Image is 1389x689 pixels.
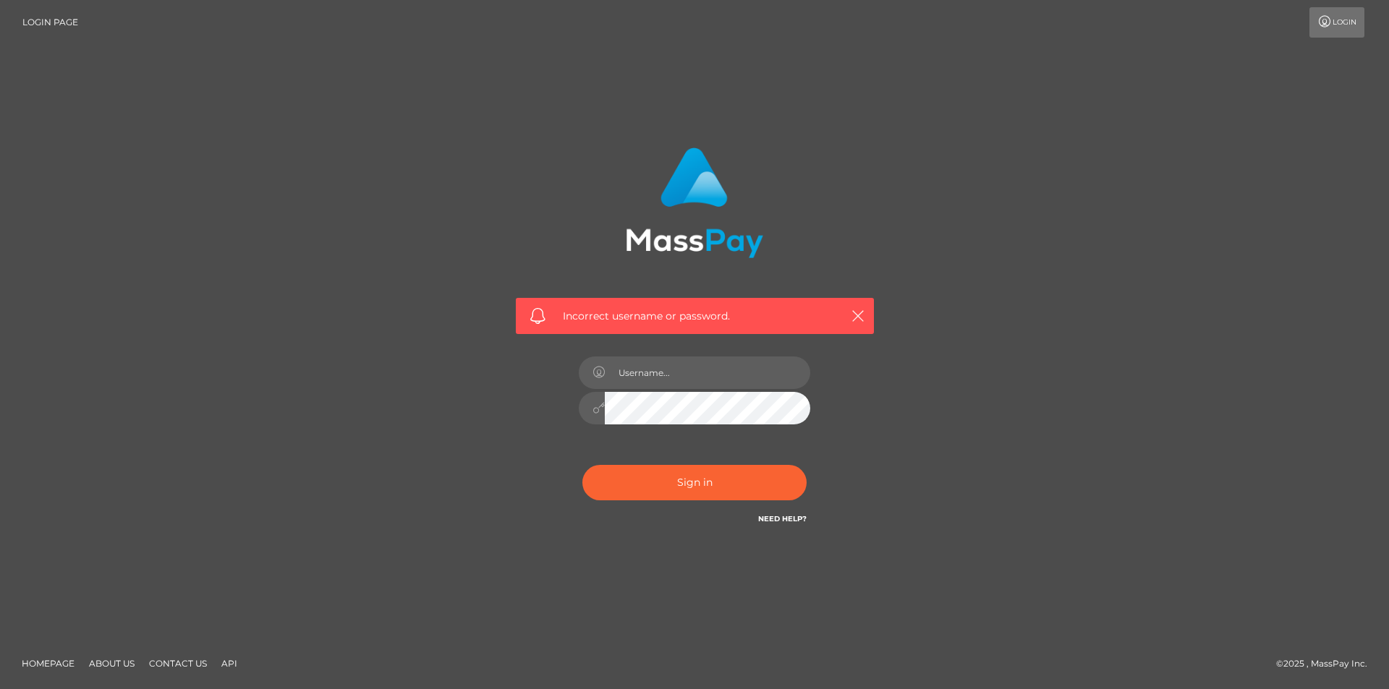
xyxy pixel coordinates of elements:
[758,514,807,523] a: Need Help?
[582,465,807,500] button: Sign in
[143,652,213,675] a: Contact Us
[626,147,763,258] img: MassPay Login
[605,356,810,389] input: Username...
[16,652,80,675] a: Homepage
[1276,656,1378,672] div: © 2025 , MassPay Inc.
[216,652,243,675] a: API
[22,7,78,38] a: Login Page
[563,309,827,324] span: Incorrect username or password.
[83,652,140,675] a: About Us
[1309,7,1364,38] a: Login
